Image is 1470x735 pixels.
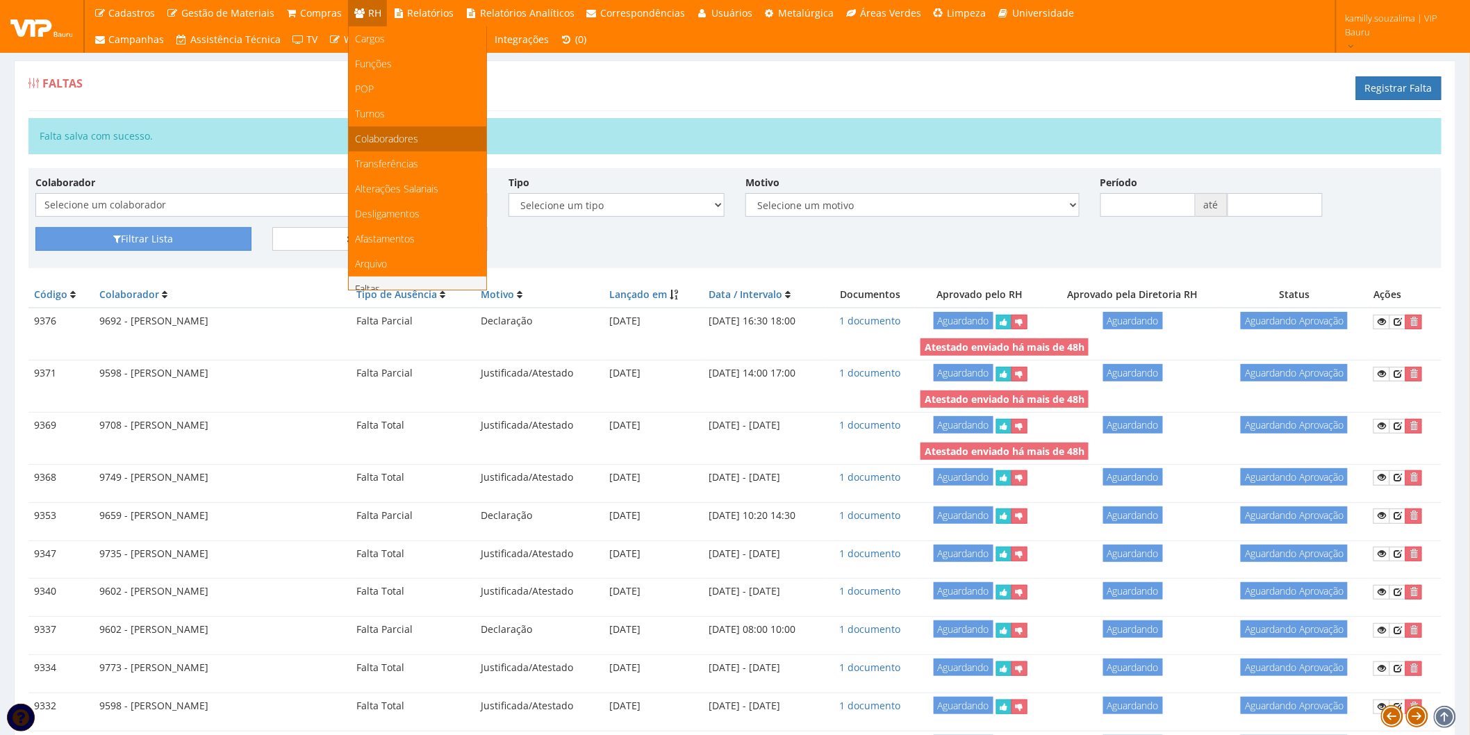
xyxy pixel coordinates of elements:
[349,226,486,251] a: Afastamentos
[475,693,604,720] td: Justificada/Atestado
[825,282,915,308] th: Documentos
[745,176,779,190] label: Motivo
[35,176,95,190] label: Colaborador
[915,282,1045,308] th: Aprovado pelo RH
[934,468,993,486] span: Aguardando
[1356,76,1442,100] a: Registrar Falta
[35,193,488,217] span: Selecione um colaborador
[356,257,388,270] span: Arquivo
[475,412,604,438] td: Justificada/Atestado
[349,201,486,226] a: Desligamentos
[35,227,251,251] button: Filtrar Lista
[475,540,604,567] td: Justificada/Atestado
[704,693,825,720] td: [DATE] - [DATE]
[351,308,475,335] td: Falta Parcial
[356,182,439,195] span: Alterações Salariais
[604,579,704,605] td: [DATE]
[344,33,391,46] span: Workflows
[704,579,825,605] td: [DATE] - [DATE]
[840,418,901,431] a: 1 documento
[840,699,901,712] a: 1 documento
[28,308,94,335] td: 9376
[948,6,986,19] span: Limpeza
[1241,545,1348,562] span: Aguardando Aprovação
[840,547,901,560] a: 1 documento
[368,6,381,19] span: RH
[704,502,825,529] td: [DATE] 10:20 14:30
[349,51,486,76] a: Funções
[779,6,834,19] span: Metalúrgica
[44,198,470,212] span: Selecione um colaborador
[925,340,1084,354] strong: Atestado enviado há mais de 48h
[1241,416,1348,433] span: Aguardando Aprovação
[42,76,83,91] span: Faltas
[272,227,488,251] a: Limpar Filtro
[28,617,94,643] td: 9337
[356,288,437,301] a: Tipo de Ausência
[934,416,993,433] span: Aguardando
[94,412,351,438] td: 9708 - [PERSON_NAME]
[351,412,475,438] td: Falta Total
[349,126,486,151] a: Colaboradores
[604,617,704,643] td: [DATE]
[349,176,486,201] a: Alterações Salariais
[1100,176,1138,190] label: Período
[604,412,704,438] td: [DATE]
[356,82,374,95] span: POP
[1103,468,1163,486] span: Aguardando
[94,361,351,387] td: 9598 - [PERSON_NAME]
[1241,620,1348,638] span: Aguardando Aprovação
[475,655,604,682] td: Justificada/Atestado
[356,107,386,120] span: Turnos
[475,361,604,387] td: Justificada/Atestado
[1241,506,1348,524] span: Aguardando Aprovação
[704,540,825,567] td: [DATE] - [DATE]
[94,502,351,529] td: 9659 - [PERSON_NAME]
[704,464,825,490] td: [DATE] - [DATE]
[349,26,486,51] a: Cargos
[1045,282,1221,308] th: Aprovado pela Diretoria RH
[356,207,420,220] span: Desligamentos
[349,276,486,302] a: Faltas
[349,76,486,101] a: POP
[711,6,752,19] span: Usuários
[408,6,454,19] span: Relatórios
[28,693,94,720] td: 9332
[934,312,993,329] span: Aguardando
[1103,416,1163,433] span: Aguardando
[704,412,825,438] td: [DATE] - [DATE]
[94,308,351,335] td: 9692 - [PERSON_NAME]
[34,288,67,301] a: Código
[28,579,94,605] td: 9340
[94,655,351,682] td: 9773 - [PERSON_NAME]
[1103,545,1163,562] span: Aguardando
[356,157,419,170] span: Transferências
[100,288,160,301] a: Colaborador
[475,308,604,335] td: Declaração
[28,464,94,490] td: 9368
[604,540,704,567] td: [DATE]
[604,655,704,682] td: [DATE]
[860,6,921,19] span: Áreas Verdes
[1103,582,1163,600] span: Aguardando
[575,33,586,46] span: (0)
[475,502,604,529] td: Declaração
[351,502,475,529] td: Falta Parcial
[1241,659,1348,676] span: Aguardando Aprovação
[28,361,94,387] td: 9371
[840,314,901,327] a: 1 documento
[349,101,486,126] a: Turnos
[555,26,593,53] a: (0)
[1103,620,1163,638] span: Aguardando
[94,540,351,567] td: 9735 - [PERSON_NAME]
[88,26,170,53] a: Campanhas
[509,176,529,190] label: Tipo
[301,6,342,19] span: Compras
[704,617,825,643] td: [DATE] 08:00 10:00
[94,464,351,490] td: 9749 - [PERSON_NAME]
[324,26,397,53] a: Workflows
[94,693,351,720] td: 9598 - [PERSON_NAME]
[356,57,393,70] span: Funções
[490,26,555,53] a: Integrações
[1221,282,1368,308] th: Status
